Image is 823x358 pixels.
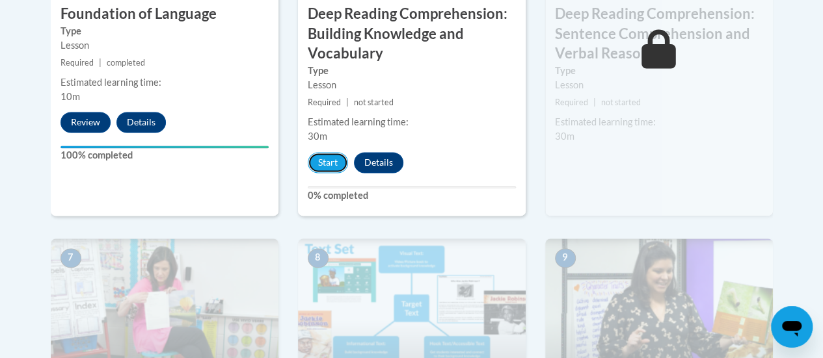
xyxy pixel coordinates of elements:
span: Required [555,97,588,107]
button: Start [308,152,348,173]
button: Details [116,112,166,133]
span: | [593,97,596,107]
h3: Foundation of Language [51,4,278,24]
div: Estimated learning time: [555,115,763,129]
span: Required [61,58,94,68]
span: not started [601,97,641,107]
iframe: Button to launch messaging window [771,306,813,348]
span: 8 [308,248,329,268]
span: | [346,97,349,107]
label: Type [308,64,516,78]
div: Your progress [61,146,269,148]
span: 9 [555,248,576,268]
label: 100% completed [61,148,269,162]
span: completed [107,58,145,68]
span: 30m [555,131,574,142]
span: not started [354,97,394,107]
span: 7 [61,248,81,268]
label: Type [61,24,269,38]
span: 10m [61,91,80,102]
div: Estimated learning time: [61,75,269,90]
label: 0% completed [308,188,516,203]
div: Lesson [61,38,269,53]
button: Review [61,112,111,133]
div: Estimated learning time: [308,115,516,129]
span: 30m [308,131,327,142]
span: Required [308,97,341,107]
button: Details [354,152,403,173]
div: Lesson [308,78,516,92]
h3: Deep Reading Comprehension: Building Knowledge and Vocabulary [298,4,526,64]
span: | [99,58,101,68]
h3: Deep Reading Comprehension: Sentence Comprehension and Verbal Reasoning [545,4,773,64]
div: Lesson [555,78,763,92]
label: Type [555,64,763,78]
